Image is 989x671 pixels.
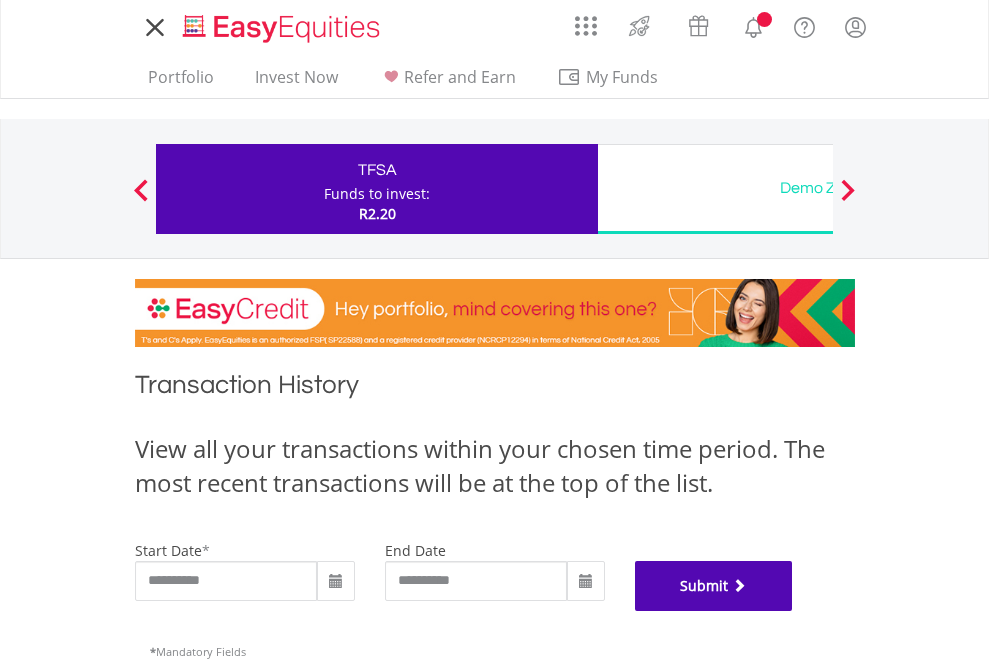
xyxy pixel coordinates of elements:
[404,66,516,88] span: Refer and Earn
[557,64,688,90] span: My Funds
[135,541,202,560] label: start date
[135,367,855,412] h1: Transaction History
[135,432,855,501] div: View all your transactions within your chosen time period. The most recent transactions will be a...
[623,10,656,42] img: thrive-v2.svg
[575,15,597,37] img: grid-menu-icon.svg
[150,644,246,659] span: Mandatory Fields
[121,189,161,209] button: Previous
[135,279,855,347] img: EasyCredit Promotion Banner
[175,5,388,45] a: Home page
[359,204,396,223] span: R2.20
[168,156,586,184] div: TFSA
[828,189,868,209] button: Next
[728,5,779,45] a: Notifications
[324,184,430,204] div: Funds to invest:
[682,10,715,42] img: vouchers-v2.svg
[179,12,388,45] img: EasyEquities_Logo.png
[830,5,881,49] a: My Profile
[635,561,793,611] button: Submit
[247,67,346,98] a: Invest Now
[371,67,524,98] a: Refer and Earn
[562,5,610,37] a: AppsGrid
[779,5,830,45] a: FAQ's and Support
[140,67,222,98] a: Portfolio
[385,541,446,560] label: end date
[669,5,728,42] a: Vouchers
